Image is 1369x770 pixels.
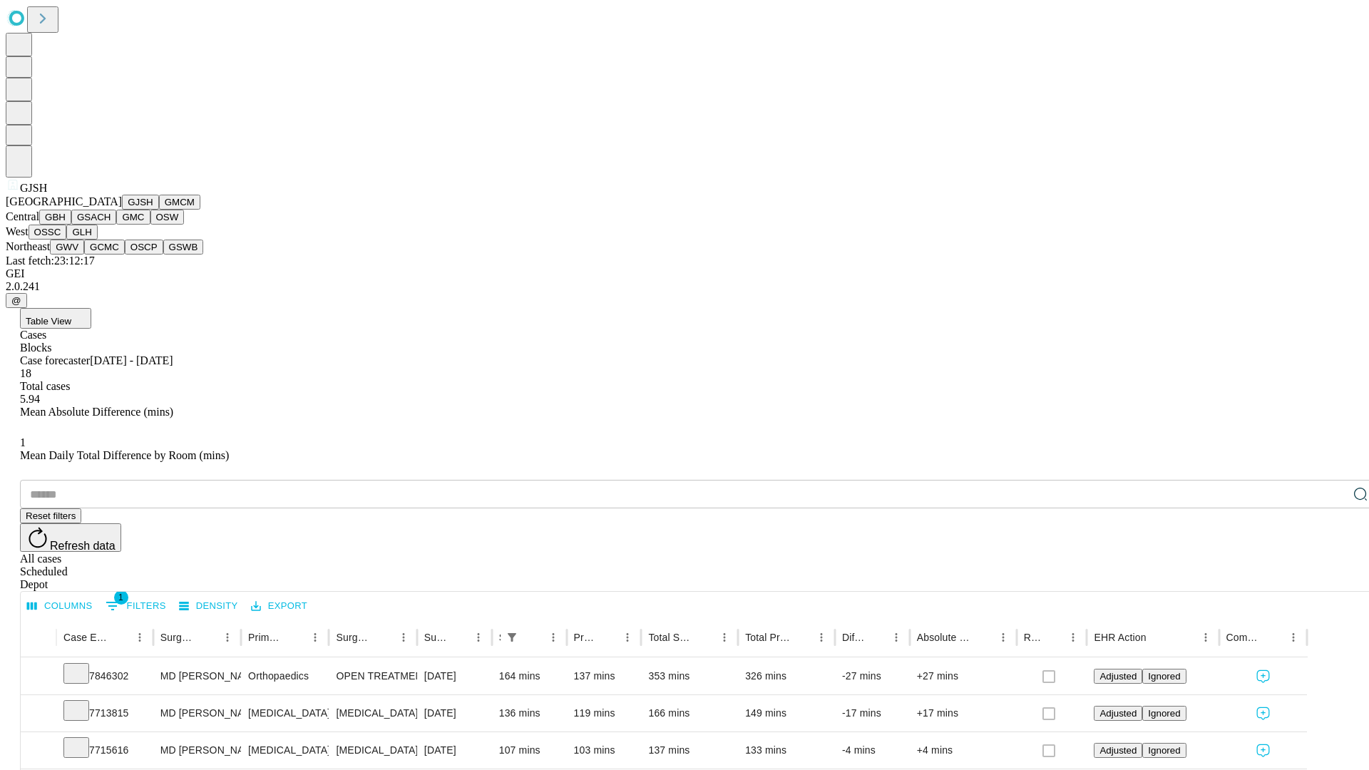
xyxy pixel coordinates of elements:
[1148,745,1180,756] span: Ignored
[6,255,95,267] span: Last fetch: 23:12:17
[574,732,635,769] div: 103 mins
[285,627,305,647] button: Sort
[163,240,204,255] button: GSWB
[842,695,903,731] div: -17 mins
[648,732,731,769] div: 137 mins
[424,632,447,643] div: Surgery Date
[1142,706,1186,721] button: Ignored
[1099,745,1137,756] span: Adjusted
[1142,743,1186,758] button: Ignored
[842,658,903,694] div: -27 mins
[217,627,237,647] button: Menu
[20,367,31,379] span: 18
[502,627,522,647] button: Show filters
[1148,671,1180,682] span: Ignored
[374,627,394,647] button: Sort
[20,308,91,329] button: Table View
[248,658,322,694] div: Orthopaedics
[248,732,322,769] div: [MEDICAL_DATA]
[598,627,617,647] button: Sort
[648,695,731,731] div: 166 mins
[917,632,972,643] div: Absolute Difference
[175,595,242,617] button: Density
[150,210,185,225] button: OSW
[842,732,903,769] div: -4 mins
[20,449,229,461] span: Mean Daily Total Difference by Room (mins)
[993,627,1013,647] button: Menu
[499,695,560,731] div: 136 mins
[502,627,522,647] div: 1 active filter
[20,523,121,552] button: Refresh data
[917,695,1010,731] div: +17 mins
[20,508,81,523] button: Reset filters
[1263,627,1283,647] button: Sort
[125,240,163,255] button: OSCP
[424,658,485,694] div: [DATE]
[20,393,40,405] span: 5.94
[1094,669,1142,684] button: Adjusted
[6,195,122,207] span: [GEOGRAPHIC_DATA]
[1024,632,1042,643] div: Resolved in EHR
[50,540,116,552] span: Refresh data
[20,406,173,418] span: Mean Absolute Difference (mins)
[116,210,150,225] button: GMC
[1142,669,1186,684] button: Ignored
[160,732,234,769] div: MD [PERSON_NAME] E Md
[648,658,731,694] div: 353 mins
[917,658,1010,694] div: +27 mins
[198,627,217,647] button: Sort
[1196,627,1216,647] button: Menu
[71,210,116,225] button: GSACH
[248,632,284,643] div: Primary Service
[842,632,865,643] div: Difference
[6,293,27,308] button: @
[336,632,371,643] div: Surgery Name
[574,658,635,694] div: 137 mins
[714,627,734,647] button: Menu
[1043,627,1063,647] button: Sort
[499,658,560,694] div: 164 mins
[745,732,828,769] div: 133 mins
[63,732,146,769] div: 7715616
[745,658,828,694] div: 326 mins
[1148,708,1180,719] span: Ignored
[886,627,906,647] button: Menu
[84,240,125,255] button: GCMC
[448,627,468,647] button: Sort
[791,627,811,647] button: Sort
[745,695,828,731] div: 149 mins
[6,225,29,237] span: West
[20,436,26,448] span: 1
[160,658,234,694] div: MD [PERSON_NAME] [PERSON_NAME]
[248,695,322,731] div: [MEDICAL_DATA]
[574,695,635,731] div: 119 mins
[745,632,790,643] div: Total Predicted Duration
[160,632,196,643] div: Surgeon Name
[130,627,150,647] button: Menu
[1063,627,1083,647] button: Menu
[336,658,409,694] div: OPEN TREATMENT [MEDICAL_DATA]
[28,664,49,689] button: Expand
[1099,671,1137,682] span: Adjusted
[6,210,39,222] span: Central
[26,316,71,327] span: Table View
[24,595,96,617] button: Select columns
[424,695,485,731] div: [DATE]
[63,695,146,731] div: 7713815
[159,195,200,210] button: GMCM
[6,240,50,252] span: Northeast
[6,267,1363,280] div: GEI
[247,595,311,617] button: Export
[20,354,90,366] span: Case forecaster
[114,590,128,605] span: 1
[424,732,485,769] div: [DATE]
[1099,708,1137,719] span: Adjusted
[11,295,21,306] span: @
[574,632,597,643] div: Predicted In Room Duration
[336,732,409,769] div: [MEDICAL_DATA]
[917,732,1010,769] div: +4 mins
[1094,743,1142,758] button: Adjusted
[543,627,563,647] button: Menu
[122,195,159,210] button: GJSH
[336,695,409,731] div: [MEDICAL_DATA]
